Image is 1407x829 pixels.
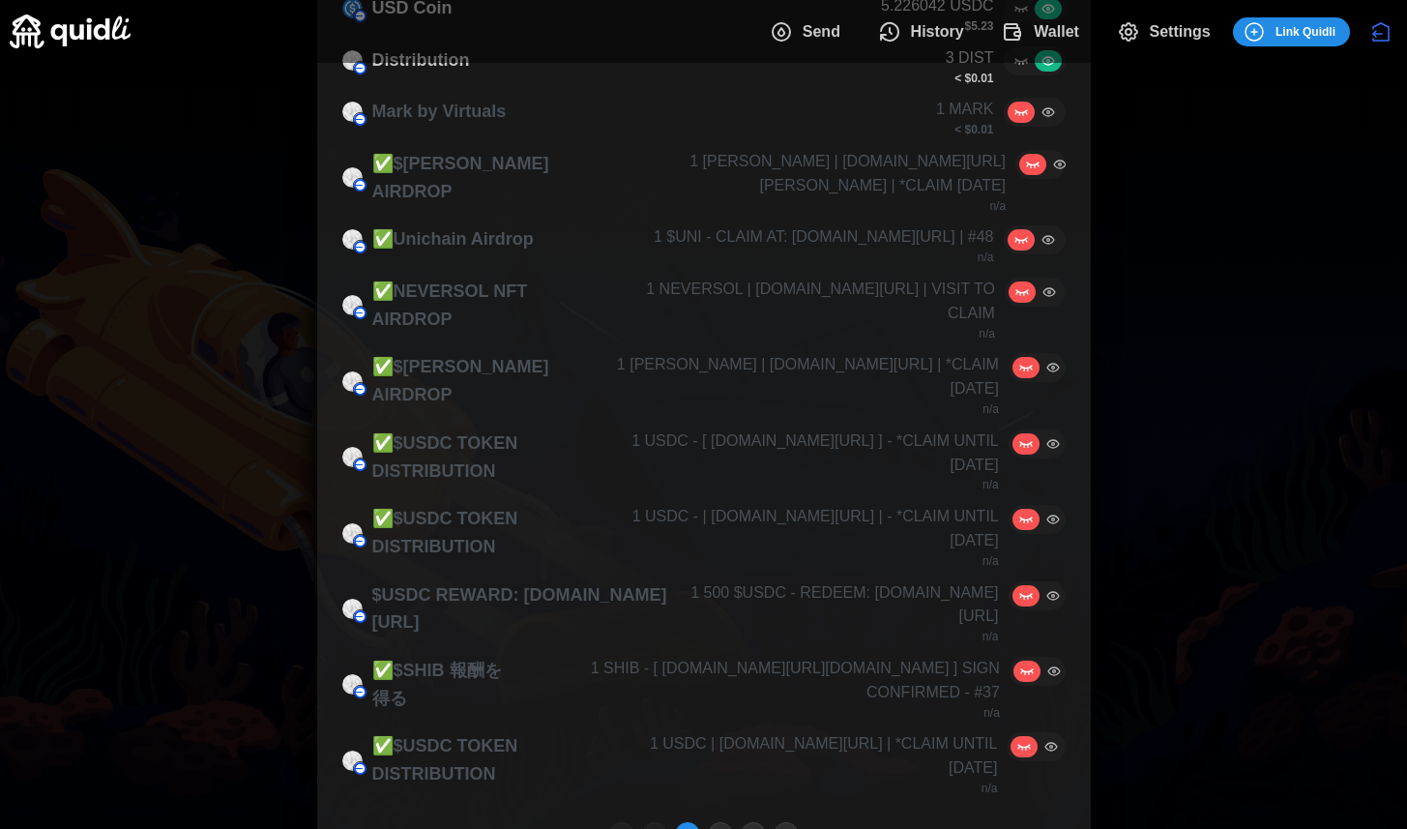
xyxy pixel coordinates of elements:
p: n/a [979,326,995,342]
p: n/a [982,477,999,493]
button: Settings [1101,12,1233,52]
p: $UЅDС REWARD: [DOMAIN_NAME][URL] [372,581,683,637]
p: 1 SHIB - [ [DOMAIN_NAME][URL][DOMAIN_NAME] ] SIGN CONFIRMED - #37 [514,657,999,705]
p: 1 UЅDС - [ [DOMAIN_NAME][URL] ] - *CLAIM UNTIL [DATE] [619,429,999,478]
p: 1 UЅDС - | [DOMAIN_NAME][URL] | - *CLAIM UNTIL [DATE] [619,505,999,553]
img: Quidli [10,15,131,48]
p: Mark by Virtuals [372,98,507,126]
button: Wallet [986,12,1101,52]
p: n/a [978,250,994,266]
button: History [863,12,986,52]
p: n/a [982,781,998,797]
p: n/a [982,401,999,418]
p: 1 [PERSON_NAME] | [DOMAIN_NAME][URL][PERSON_NAME] | *CLAIM [DATE] [570,150,1006,198]
img: SHIB - [ T.LY/SHIB.IO ] SIGN CONFIRMED - #37 (on Base) [342,674,363,695]
span: Wallet [1034,13,1079,51]
p: ✅$SHIB 報酬を得る [372,657,515,713]
p: n/a [989,198,1006,215]
p: ✅$[PERSON_NAME] AIRDROP [372,150,571,206]
p: 1 $UNI - CLAIM AT: [DOMAIN_NAME][URL] | #48 [654,225,994,250]
button: Link Quidli [1233,17,1350,46]
img: UЅDС | T.ME/S/US_CIRCLE | *CLAIM UNTIL 07.07.25 (on Base) [342,751,363,771]
p: n/a [982,553,999,570]
img: UЅDС - | T.ME/S/USCIRCLE | - *CLAIM UNTIL 01.06.25 (on Base) [342,523,363,544]
p: 1 NEVERSOL | [DOMAIN_NAME][URL] | VISIT TO CLAIM [605,278,995,326]
p: 1 [PERSON_NAME] | [DOMAIN_NAME][URL] | *CLAIM [DATE] [606,353,999,401]
button: Disconnect [1364,15,1397,48]
p: n/a [982,629,999,645]
p: ✅NEVERSOL NFT AIRDROP [372,278,605,334]
p: ✅$UЅDС TOKEN DISTRIBUTION [372,505,619,561]
p: n/a [983,705,1000,722]
img: TRUMP | T.ME/S/USACLAIM | *CLAIM WITHIN 7 DAYS (on Base) [342,371,363,392]
strong: < $0.01 [954,123,993,136]
span: History [911,13,964,51]
img: $UNI - CLAIM AT: T.LY/UNIWALLET | #48 (on Base) [342,229,363,250]
button: Send [754,12,863,52]
p: ✅$UЅDС TOKEN DISTRIBUTION [372,732,626,788]
span: Link Quidli [1275,18,1335,45]
p: ✅$[PERSON_NAME] AIRDROP [372,353,606,409]
img: MARK (on Base) [342,102,363,122]
img: TRUMP | T.LY/TRUMP | *CLAIM WITHIN 7 DAYS (on Base) [342,167,363,188]
span: Settings [1150,13,1211,51]
p: 1 MARK [936,98,994,122]
img: UЅDС - [ T.LY/USPOOL ] - *CLAIM UNTIL 13.05.25 (on Base) [342,447,363,467]
img: 500 $UЅDС - REDEEM: T.LY/CPOOL (on Base) [342,599,363,619]
p: 1 UЅDС | [DOMAIN_NAME][URL] | *CLAIM UNTIL [DATE] [626,732,998,781]
span: Send [803,13,840,51]
p: ✅$UЅDС TOKEN DISTRIBUTION [372,429,619,486]
p: ✅Unichain Airdrop [372,225,534,253]
img: NEVERSOL | FLI.SO/NEVER | VISIT TO CLAIM (on Base) [342,295,363,315]
p: 1 500 $UЅDС - REDEEM: [DOMAIN_NAME][URL] [682,581,998,630]
strong: < $0.01 [954,72,993,85]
